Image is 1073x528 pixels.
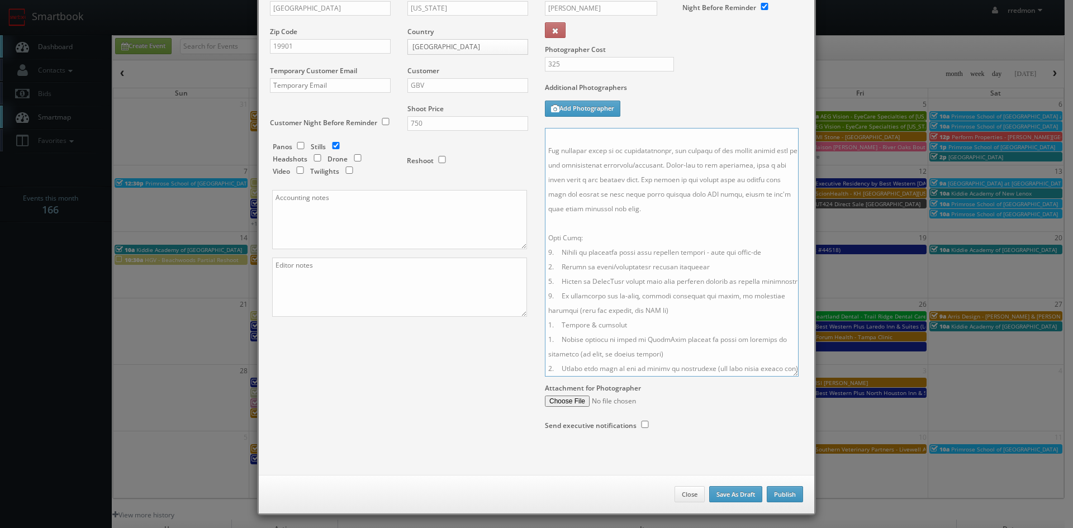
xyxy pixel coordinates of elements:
input: City [270,1,391,16]
label: Attachment for Photographer [545,383,641,393]
input: Select a state [407,1,528,16]
label: Drone [327,154,348,164]
a: [GEOGRAPHIC_DATA] [407,39,528,55]
label: Shoot Price [407,104,444,113]
label: Video [273,167,290,176]
label: Customer Night Before Reminder [270,118,377,127]
input: Temporary Email [270,78,391,93]
label: Send executive notifications [545,421,637,430]
input: Photographer Cost [545,57,674,72]
label: Photographer Cost [536,45,811,54]
button: Save As Draft [709,486,762,503]
button: Add Photographer [545,101,620,117]
input: Shoot Price [407,116,528,131]
label: Stills [311,142,326,151]
label: Temporary Customer Email [270,66,357,75]
button: Publish [767,486,803,503]
button: Close [675,486,705,503]
label: Twilights [310,167,339,176]
input: Select a photographer [545,1,657,16]
label: Reshoot [407,156,434,165]
input: Zip Code [270,39,391,54]
label: Headshots [273,154,307,164]
label: Night Before Reminder [682,3,756,12]
label: Additional Photographers [545,83,803,98]
label: Zip Code [270,27,297,36]
label: Customer [407,66,439,75]
label: Country [407,27,434,36]
input: Select a customer [407,78,528,93]
span: [GEOGRAPHIC_DATA] [412,40,513,54]
label: Panos [273,142,292,151]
